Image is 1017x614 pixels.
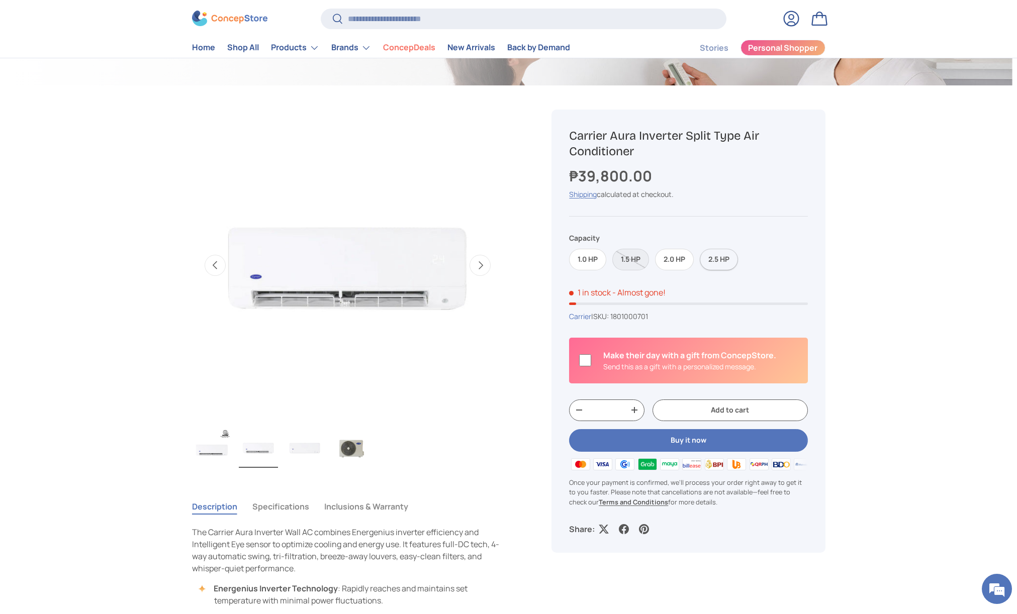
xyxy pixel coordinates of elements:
[700,38,728,58] a: Stories
[612,249,649,270] label: Sold out
[192,495,237,518] button: Description
[770,457,792,472] img: bdo
[507,38,570,58] a: Back by Demand
[324,495,408,518] button: Inclusions & Warranty
[214,583,338,594] strong: Energenius Inverter Technology
[569,478,807,507] p: Once your payment is confirmed, we'll process your order right away to get it to you faster. Plea...
[193,428,232,468] img: Carrier Aura Inverter Split Type Air Conditioner
[192,38,570,58] nav: Primary
[569,287,611,298] span: 1 in stock
[603,349,776,372] div: Is this a gift?
[569,128,807,159] h1: Carrier Aura Inverter Split Type Air Conditioner
[192,110,504,471] media-gallery: Gallery Viewer
[192,526,504,574] p: The Carrier Aura Inverter Wall AC combines Energenius inverter efficiency and Intelligent Eye sen...
[676,38,825,58] nav: Secondary
[285,428,324,468] img: Carrier Aura Inverter Split Type Air Conditioner
[612,287,666,298] p: - Almost gone!
[599,497,668,506] a: Terms and Conditions
[592,457,614,472] img: visa
[614,457,636,472] img: gcash
[741,40,825,56] a: Personal Shopper
[569,523,595,535] p: Share:
[227,38,259,58] a: Shop All
[569,312,591,321] a: Carrier
[659,457,681,472] img: maya
[593,312,609,321] span: SKU:
[591,312,648,321] span: |
[579,354,591,366] input: Is this a gift?
[792,457,814,472] img: metrobank
[610,312,648,321] span: 1801000701
[383,38,435,58] a: ConcepDeals
[569,233,600,243] legend: Capacity
[703,457,725,472] img: bpi
[569,429,807,452] button: Buy it now
[252,495,309,518] button: Specifications
[748,44,817,52] span: Personal Shopper
[681,457,703,472] img: billease
[447,38,495,58] a: New Arrivals
[192,38,215,58] a: Home
[192,11,267,27] img: ConcepStore
[202,582,504,606] li: : Rapidly reaches and maintains set temperature with minimal power fluctuations.
[725,457,748,472] img: ubp
[569,189,597,199] a: Shipping
[331,428,371,468] img: Carrier Aura Inverter Split Type Air Conditioner
[569,166,655,186] strong: ₱39,800.00
[636,457,658,472] img: grabpay
[569,457,591,472] img: master
[239,428,278,468] img: Carrier Aura Inverter Split Type Air Conditioner
[653,399,807,421] button: Add to cart
[748,457,770,472] img: qrph
[569,189,807,199] div: calculated at checkout.
[325,38,377,58] summary: Brands
[265,38,325,58] summary: Products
